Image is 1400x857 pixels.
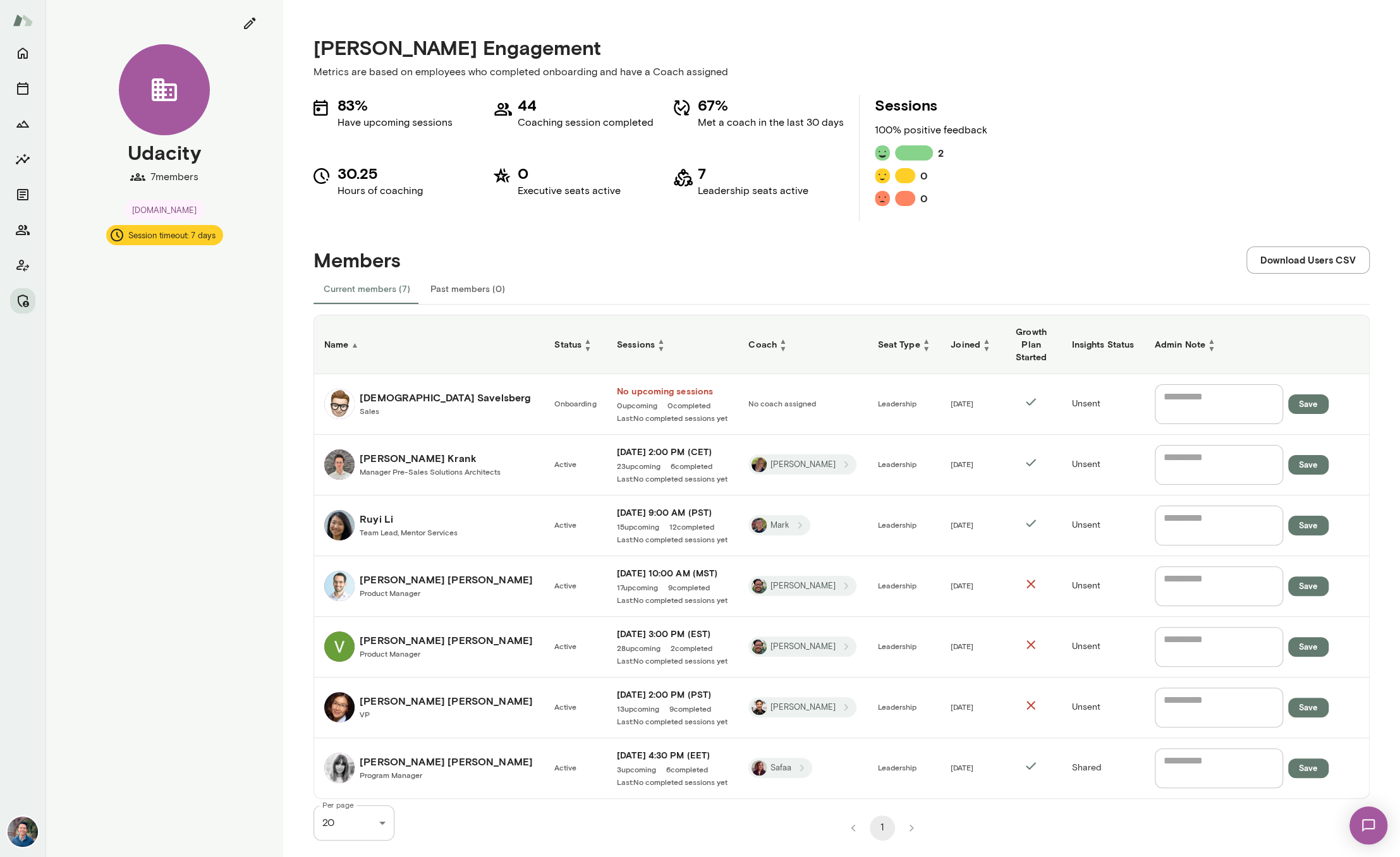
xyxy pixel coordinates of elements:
[617,716,727,726] span: Last: No completed sessions yet
[920,191,928,206] h6: 0
[617,643,660,653] a: 28upcoming
[324,692,355,722] img: Vicky Xiao
[617,473,728,483] a: Last:No completed sessions yet
[669,703,711,714] span: 9 completed
[10,182,35,207] button: Documents
[617,534,727,544] span: Last: No completed sessions yet
[324,389,534,419] a: Christian Savelsberg[DEMOGRAPHIC_DATA] SavelsbergSales
[121,229,223,242] span: Session timeout: 7 days
[779,337,787,344] span: ▲
[617,385,728,398] a: No upcoming sessions
[671,461,712,471] a: 6completed
[752,578,767,593] img: Mike Valdez Landeros
[951,399,973,408] span: [DATE]
[763,459,843,471] span: [PERSON_NAME]
[1288,455,1329,475] button: Save
[617,777,728,787] a: Last:No completed sessions yet
[617,567,728,580] a: [DATE] 10:00 AM (MST)
[324,449,355,480] img: Philipp Krank
[10,288,35,313] button: Manage
[324,753,355,783] img: Yasmine Nassar
[313,35,1370,59] h4: [PERSON_NAME] Engagement
[360,710,370,719] span: VP
[338,95,453,115] h5: 83%
[878,337,931,352] h6: Seat Type
[617,461,660,471] span: 23 upcoming
[669,521,714,532] span: 12 completed
[554,581,576,590] span: Active
[324,631,534,662] a: Varnit Grewal[PERSON_NAME] [PERSON_NAME]Product Manager
[10,40,35,66] button: Home
[667,400,710,410] a: 0completed
[324,510,355,540] img: Ruyi Li
[748,758,812,778] div: Safaa KhairallaSafaa
[10,111,35,137] button: Growth Plan
[324,338,534,351] h6: Name
[617,764,656,774] a: 3upcoming
[554,337,597,352] h6: Status
[875,145,890,161] img: feedback icon
[324,571,355,601] img: Sam Rittenberg
[617,643,660,653] span: 28 upcoming
[878,763,916,772] span: Leadership
[518,163,621,183] h5: 0
[360,770,422,779] span: Program Manager
[554,520,576,529] span: Active
[10,147,35,172] button: Insights
[752,760,767,775] img: Safaa Khairalla
[1288,698,1329,717] button: Save
[313,248,401,272] h4: Members
[360,572,533,587] h6: [PERSON_NAME] [PERSON_NAME]
[617,506,728,519] h6: [DATE] 9:00 AM (PST)
[1061,435,1144,495] td: Unsent
[150,169,198,185] p: 7 members
[360,511,458,526] h6: Ruyi Li
[10,253,35,278] button: Client app
[763,641,843,653] span: [PERSON_NAME]
[617,703,659,714] a: 13upcoming
[1288,637,1329,657] button: Save
[617,628,728,640] a: [DATE] 3:00 PM (EST)
[617,655,727,666] span: Last: No completed sessions yet
[313,274,420,304] button: Current members (7)
[518,95,654,115] h5: 44
[1061,556,1144,617] td: Unsent
[752,639,767,654] img: Mike Valdez Landeros
[360,390,531,405] h6: [DEMOGRAPHIC_DATA] Savelsberg
[1061,738,1144,798] td: Shared
[617,521,659,532] a: 15upcoming
[360,451,501,466] h6: [PERSON_NAME] Krank
[878,459,916,468] span: Leadership
[360,754,533,769] h6: [PERSON_NAME] [PERSON_NAME]
[324,631,355,662] img: Varnit Grewal
[518,115,654,130] p: Coaching session completed
[938,145,944,161] h6: 2
[617,688,728,701] a: [DATE] 2:00 PM (PST)
[338,115,453,130] p: Have upcoming sessions
[420,274,515,304] button: Past members (0)
[671,643,712,653] a: 2completed
[983,344,990,352] span: ▼
[1288,576,1329,596] button: Save
[839,815,926,841] nav: pagination navigation
[324,571,534,601] a: Sam Rittenberg[PERSON_NAME] [PERSON_NAME]Product Manager
[763,580,843,592] span: [PERSON_NAME]
[668,582,710,592] a: 9completed
[584,337,592,344] span: ▲
[617,413,728,423] a: Last:No completed sessions yet
[951,520,973,529] span: [DATE]
[922,344,930,352] span: ▼
[669,521,714,532] a: 12completed
[554,641,576,650] span: Active
[748,515,810,535] div: Mark GuzmanMark
[617,521,659,532] span: 15 upcoming
[1288,394,1329,414] button: Save
[878,399,916,408] span: Leadership
[617,716,728,726] a: Last:No completed sessions yet
[584,344,592,352] span: ▼
[10,76,35,101] button: Sessions
[779,344,787,352] span: ▼
[669,703,711,714] a: 9completed
[360,467,501,476] span: Manager Pre-Sales Solutions Architects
